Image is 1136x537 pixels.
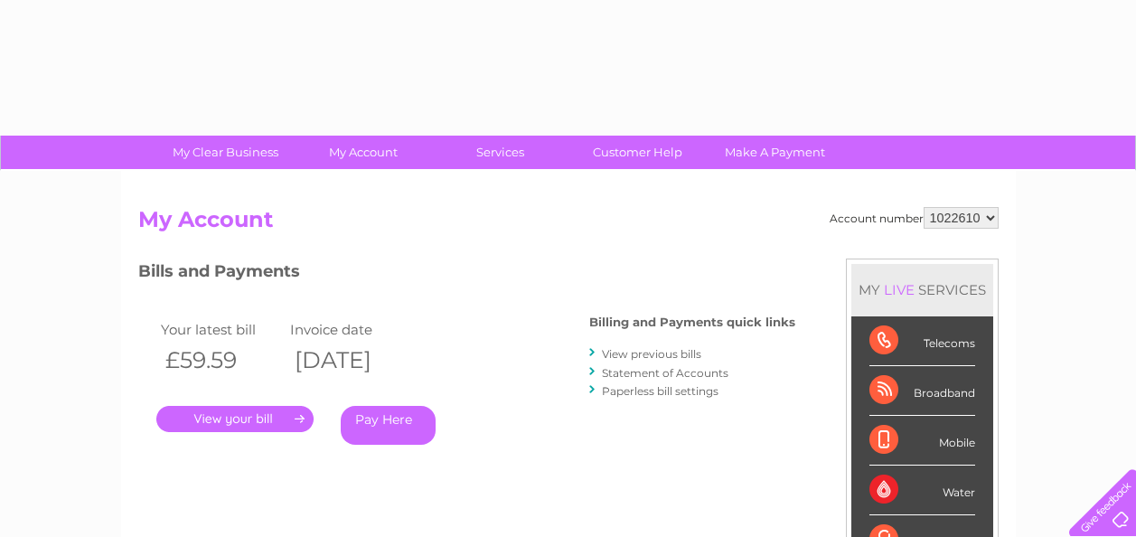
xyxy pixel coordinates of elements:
div: Broadband [869,366,975,416]
a: . [156,406,314,432]
th: £59.59 [156,342,286,379]
div: Account number [830,207,999,229]
a: Make A Payment [700,136,850,169]
a: Customer Help [563,136,712,169]
td: Invoice date [286,317,416,342]
a: Pay Here [341,406,436,445]
a: Paperless bill settings [602,384,718,398]
div: MY SERVICES [851,264,993,316]
a: View previous bills [602,347,701,361]
a: Services [426,136,575,169]
div: Mobile [869,416,975,466]
div: LIVE [880,281,918,298]
a: Statement of Accounts [602,366,728,380]
h3: Bills and Payments [138,259,795,290]
a: My Account [288,136,437,169]
div: Water [869,466,975,515]
h2: My Account [138,207,999,241]
th: [DATE] [286,342,416,379]
td: Your latest bill [156,317,286,342]
a: My Clear Business [151,136,300,169]
h4: Billing and Payments quick links [589,316,795,329]
div: Telecoms [869,316,975,366]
